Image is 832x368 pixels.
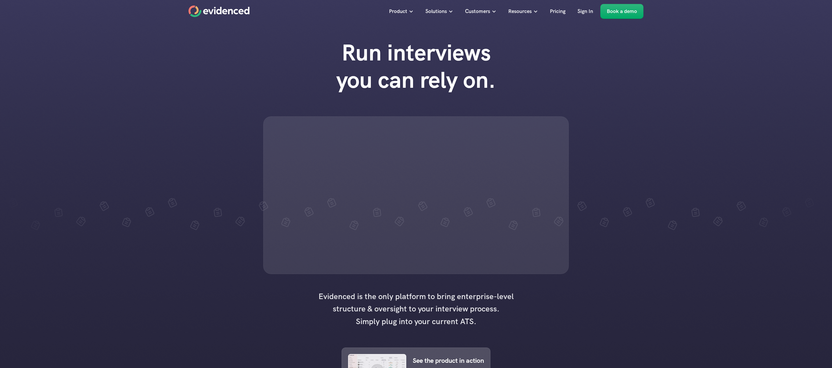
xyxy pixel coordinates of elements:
[188,6,250,17] a: Home
[465,7,490,16] p: Customers
[413,355,484,366] p: See the product in action
[323,39,509,94] h1: Run interviews you can rely on.
[578,7,593,16] p: Sign In
[508,7,532,16] p: Resources
[545,4,570,19] a: Pricing
[607,7,637,16] p: Book a demo
[425,7,447,16] p: Solutions
[315,290,517,328] h4: Evidenced is the only platform to bring enterprise-level structure & oversight to your interview ...
[550,7,565,16] p: Pricing
[573,4,598,19] a: Sign In
[600,4,643,19] a: Book a demo
[389,7,407,16] p: Product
